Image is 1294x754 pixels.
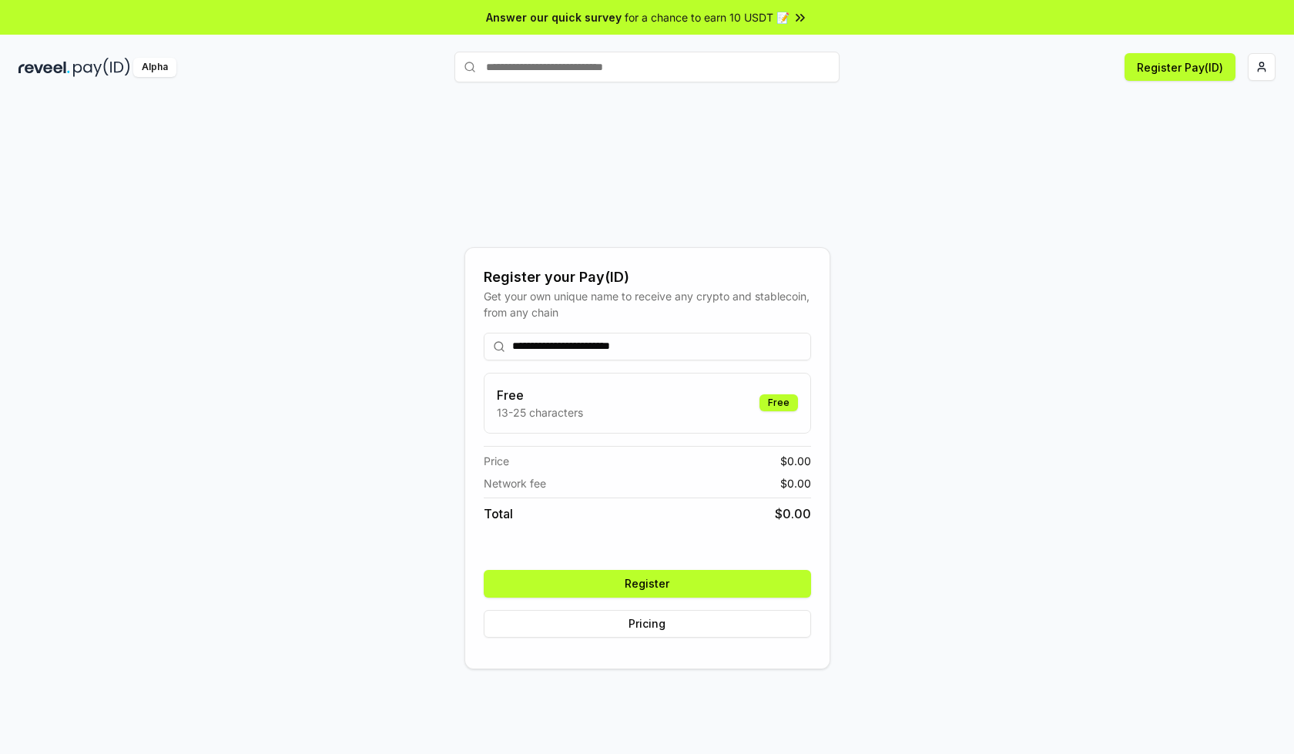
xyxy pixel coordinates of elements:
span: Total [484,504,513,523]
span: $ 0.00 [775,504,811,523]
div: Alpha [133,58,176,77]
span: for a chance to earn 10 USDT 📝 [625,9,789,25]
span: Answer our quick survey [486,9,622,25]
span: $ 0.00 [780,475,811,491]
span: $ 0.00 [780,453,811,469]
div: Register your Pay(ID) [484,266,811,288]
img: pay_id [73,58,130,77]
img: reveel_dark [18,58,70,77]
h3: Free [497,386,583,404]
button: Register Pay(ID) [1125,53,1235,81]
button: Register [484,570,811,598]
button: Pricing [484,610,811,638]
div: Get your own unique name to receive any crypto and stablecoin, from any chain [484,288,811,320]
span: Network fee [484,475,546,491]
p: 13-25 characters [497,404,583,421]
div: Free [759,394,798,411]
span: Price [484,453,509,469]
